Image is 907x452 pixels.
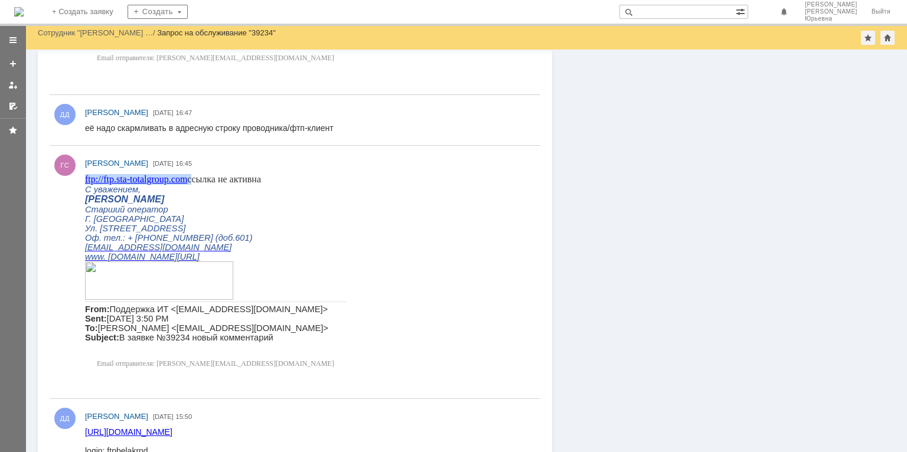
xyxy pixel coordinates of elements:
[85,108,148,117] span: [PERSON_NAME]
[12,194,249,202] span: Email отправителя: [PERSON_NAME][EMAIL_ADDRESS][DOMAIN_NAME]
[85,412,148,421] span: [PERSON_NAME]
[12,205,249,214] span: Email отправителя: [PERSON_NAME][EMAIL_ADDRESS][DOMAIN_NAME]
[535,28,552,38] span: FTP
[12,185,249,194] span: Email отправителя: [PERSON_NAME][EMAIL_ADDRESS][DOMAIN_NAME]
[38,28,153,37] a: Сотрудник "[PERSON_NAME] …
[880,31,895,45] div: Сделать домашней страницей
[4,76,22,94] a: Мои заявки
[24,365,331,375] span: Хранение расчитывается в паллетах, поэтому
[805,1,857,8] span: [PERSON_NAME]
[24,356,461,365] span: При приеме учитывается номер партии – как я понимаю передается номер так же по обмену в задании.
[24,57,461,66] span: При приеме учитывается номер партии – как я понимаю передается номер так же по обмену в задании.
[12,231,249,240] span: Email отправителя: [PERSON_NAME][EMAIL_ADDRESS][DOMAIN_NAME]
[14,7,24,17] a: Перейти на домашнюю страницу
[24,327,535,337] span: Заявки передаются по обмену: необходимо написать письмо на поддержку чтобы все настроили и сделал...
[24,327,671,346] span: , т.к. документы для печати клиенты так же выкладывает туда.
[4,97,22,116] a: Мои согласования
[24,384,494,394] span: После заведения клиента в системе настрою услуги, которые необходимо фиксировать при приеме и отг...
[24,422,333,431] span: Доверенности: должны дать нам доверенность на право их подписывать.
[121,47,138,57] span: FTP
[24,394,680,412] span: Работы, выполняемые с 18:00 до 09:00, с [DATE] по [DATE], и в выходные и праздничные дни будет пр...
[24,38,435,57] span: Заявки передаются по обмену: необходимо написать письмо на поддержку чтобы все настроили и сделал...
[14,7,24,17] img: logo
[24,28,535,38] span: Заявки передаются по обмену: необходимо написать письмо на поддержку чтобы все настроили и сделал...
[85,107,148,119] a: [PERSON_NAME]
[24,412,706,422] span: Количество заказов - до 20 заявок в день, и не более 150 срок (все, что более 150 строк в день, с...
[4,54,22,73] a: Создать заявку
[861,31,875,45] div: Добавить в избранное
[138,47,413,57] span: , т.к. документы для печати клиенты так же выкладывает туда.
[222,365,331,375] b: 1 паллет=1 грузоместо.
[153,160,174,167] span: [DATE]
[38,28,157,37] div: /
[24,375,635,384] span: Приход и отгрузка может быть как на паллетах так и внавал. Позже сообщу какие типы ГМ используем,...
[736,5,748,17] span: Расширенный поиск
[153,413,174,420] span: [DATE]
[24,47,306,57] span: Акты МХ подписываем по ЭДО. Так же настроить через поддержку.
[24,346,306,356] span: Акты МХ подписываем по ЭДО. Так же настроить через поддержку.
[85,159,148,168] span: [PERSON_NAME]
[606,412,671,422] b: комплектации
[157,28,276,37] div: Запрос на обслуживание "39234"
[176,413,193,420] span: 15:50
[176,109,193,116] span: 16:47
[535,327,552,337] span: FTP
[128,5,188,19] div: Создать
[24,28,671,47] span: , т.к. документы для печати клиенты так же выкладывает туда.
[805,8,857,15] span: [PERSON_NAME]
[805,15,857,22] span: Юрьевна
[153,109,174,116] span: [DATE]
[176,160,193,167] span: 16:45
[85,411,148,422] a: [PERSON_NAME]
[85,158,148,169] a: [PERSON_NAME]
